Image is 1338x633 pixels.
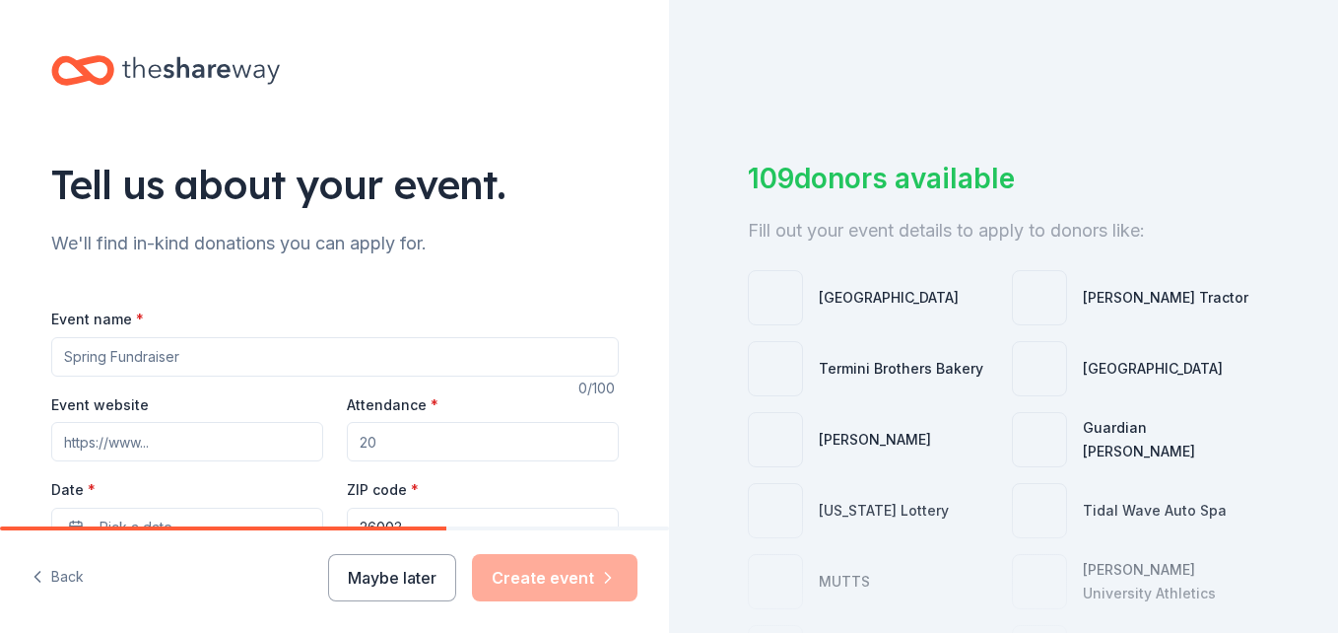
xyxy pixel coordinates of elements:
input: 12345 (U.S. only) [347,508,619,547]
button: Back [32,557,84,598]
div: [PERSON_NAME] [819,428,931,452]
img: photo for Wesbanco Arena [1013,342,1066,395]
img: photo for Guardian Angel Device [1013,413,1066,466]
button: Pick a date [51,508,323,547]
input: https://www... [51,422,323,461]
div: 109 donors available [748,158,1259,199]
div: Tell us about your event. [51,157,619,212]
div: We'll find in-kind donations you can apply for. [51,228,619,259]
img: photo for Oglebay Park Resort [749,271,802,324]
button: Maybe later [328,554,456,601]
label: Event name [51,310,144,329]
img: photo for Rumpke [749,413,802,466]
label: Date [51,480,323,500]
div: Guardian [PERSON_NAME] [1083,416,1260,463]
div: Fill out your event details to apply to donors like: [748,215,1259,246]
span: Pick a date [100,516,172,539]
img: photo for Termini Brothers Bakery [749,342,802,395]
input: 20 [347,422,619,461]
label: Event website [51,395,149,415]
div: [PERSON_NAME] Tractor [1083,286,1248,310]
img: photo for Meade Tractor [1013,271,1066,324]
div: Termini Brothers Bakery [819,357,983,381]
label: ZIP code [347,480,419,500]
div: 0 /100 [578,377,619,400]
label: Attendance [347,395,438,415]
input: Spring Fundraiser [51,337,619,377]
div: [GEOGRAPHIC_DATA] [819,286,959,310]
div: [GEOGRAPHIC_DATA] [1083,357,1223,381]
